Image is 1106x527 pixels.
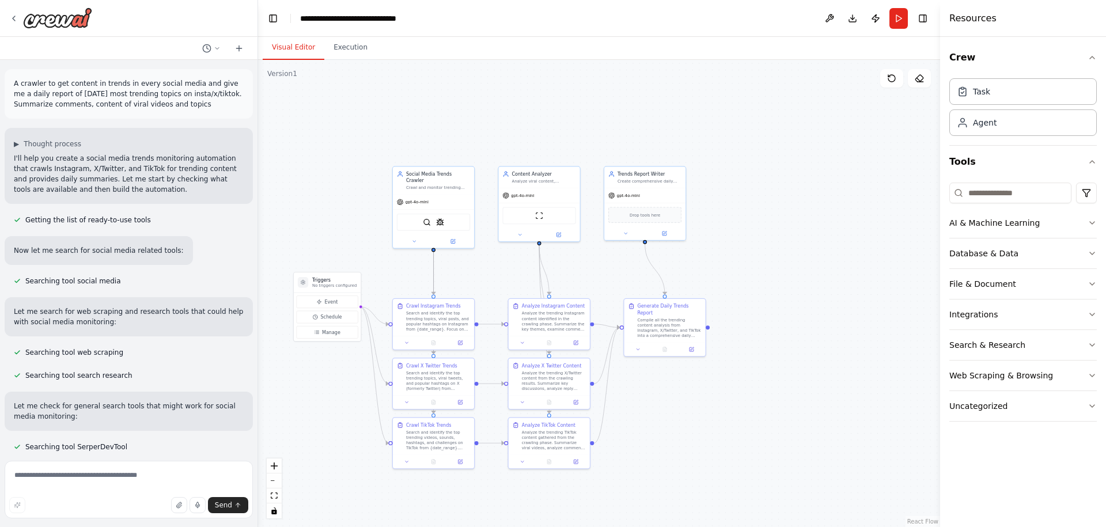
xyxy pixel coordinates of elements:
[23,7,92,28] img: Logo
[14,153,244,195] p: I'll help you create a social media trends monitoring automation that crawls Instagram, X/Twitter...
[522,362,582,369] div: Analyze X Twitter Content
[915,10,931,26] button: Hide right sidebar
[14,78,244,109] p: A crawler to get content in trends in every social media and give me a daily report of [DATE] mos...
[618,170,681,177] div: Trends Report Writer
[565,339,587,347] button: Open in side panel
[208,497,248,513] button: Send
[297,326,358,339] button: Manage
[646,229,683,237] button: Open in side panel
[449,399,471,407] button: Open in side panel
[419,339,448,347] button: No output available
[642,244,668,295] g: Edge from 643c9ccf-c2d6-4abc-9cd4-392f9e8557e8 to dc37e85d-cd2e-46f2-a93a-f958878b4476
[267,473,282,488] button: zoom out
[508,417,590,469] div: Analyze TikTok ContentAnalyze the trending TikTok content gathered from the crawling phase. Summa...
[637,303,701,316] div: Generate Daily Trends Report
[536,245,552,294] g: Edge from 49f4f8e4-84fc-44ec-8e19-4d91ac0018e4 to 3a4776f5-f491-4ac7-bfbd-8c487b868ca7
[406,185,470,191] div: Crawl and monitor trending topics, viral videos, and popular content across Instagram, X (Twitter...
[522,430,586,451] div: Analyze the trending TikTok content gathered from the crawling phase. Summarize viral videos, ana...
[423,218,431,226] img: SerperDevTool
[565,399,587,407] button: Open in side panel
[436,218,444,226] img: SpiderTool
[949,146,1097,178] button: Tools
[512,170,575,177] div: Content Analyzer
[171,497,187,513] button: Upload files
[25,276,121,286] span: Searching tool social media
[949,238,1097,268] button: Database & Data
[522,303,585,309] div: Analyze Instagram Content
[297,295,358,308] button: Event
[449,458,471,466] button: Open in side panel
[949,391,1097,421] button: Uncategorized
[973,117,997,128] div: Agent
[479,440,505,446] g: Edge from 0e0381f2-ff0f-409d-8920-a71803a90bab to dd53137e-96a9-4f4b-99b0-263d7ca9137a
[535,399,563,407] button: No output available
[419,458,448,466] button: No output available
[14,139,81,149] button: ▶Thought process
[449,339,471,347] button: Open in side panel
[949,400,1007,412] div: Uncategorized
[392,166,475,248] div: Social Media Trends CrawlerCrawl and monitor trending topics, viral videos, and popular content a...
[522,422,575,428] div: Analyze TikTok Content
[949,339,1025,351] div: Search & Research
[360,304,388,387] g: Edge from triggers to a459488d-e002-440b-bcba-cf1118d2b572
[14,139,19,149] span: ▶
[360,304,388,328] g: Edge from triggers to 5e2045ab-225d-41af-a6cb-7b5b1463ff10
[637,317,701,339] div: Compile all the trending content analysis from Instagram, X/Twitter, and TikTok into a comprehens...
[25,348,123,357] span: Searching tool web scraping
[949,361,1097,390] button: Web Scraping & Browsing
[594,321,620,331] g: Edge from 3a4776f5-f491-4ac7-bfbd-8c487b868ca7 to dc37e85d-cd2e-46f2-a93a-f958878b4476
[630,211,660,218] span: Drop tools here
[24,139,81,149] span: Thought process
[623,298,706,357] div: Generate Daily Trends ReportCompile all the trending content analysis from Instagram, X/Twitter, ...
[406,199,429,204] span: gpt-4o-mini
[536,245,552,414] g: Edge from 49f4f8e4-84fc-44ec-8e19-4d91ac0018e4 to dd53137e-96a9-4f4b-99b0-263d7ca9137a
[406,311,470,332] div: Search and identify the top trending topics, viral posts, and popular hashtags on Instagram from ...
[536,245,552,354] g: Edge from 49f4f8e4-84fc-44ec-8e19-4d91ac0018e4 to 0cf31cee-669f-4a7e-8a0d-7ba183d068fb
[565,458,587,466] button: Open in side panel
[14,245,184,256] p: Now let me search for social media related tools:
[617,193,640,198] span: gpt-4o-mini
[324,36,377,60] button: Execution
[198,41,225,55] button: Switch to previous chat
[392,358,475,410] div: Crawl X Twitter TrendsSearch and identify the top trending topics, viral tweets, and popular hash...
[949,309,998,320] div: Integrations
[651,346,679,354] button: No output available
[594,324,620,446] g: Edge from dd53137e-96a9-4f4b-99b0-263d7ca9137a to dc37e85d-cd2e-46f2-a93a-f958878b4476
[406,362,457,369] div: Crawl X Twitter Trends
[267,69,297,78] div: Version 1
[535,458,563,466] button: No output available
[949,330,1097,360] button: Search & Research
[430,245,437,414] g: Edge from d4e3b718-f21a-4dcd-a5f3-acba596375e5 to 0e0381f2-ff0f-409d-8920-a71803a90bab
[320,314,342,320] span: Schedule
[949,269,1097,299] button: File & Document
[949,217,1040,229] div: AI & Machine Learning
[267,488,282,503] button: fit view
[406,370,470,392] div: Search and identify the top trending topics, viral tweets, and popular hashtags on X (formerly Tw...
[949,208,1097,238] button: AI & Machine Learning
[14,306,244,327] p: Let me search for web scraping and research tools that could help with social media monitoring:
[604,166,686,241] div: Trends Report WriterCreate comprehensive daily reports summarizing trending topics, viral content...
[535,211,543,219] img: ScrapeWebsiteTool
[973,86,990,97] div: Task
[479,321,505,327] g: Edge from 5e2045ab-225d-41af-a6cb-7b5b1463ff10 to 3a4776f5-f491-4ac7-bfbd-8c487b868ca7
[406,422,452,428] div: Crawl TikTok Trends
[215,501,232,510] span: Send
[406,430,470,451] div: Search and identify the top trending videos, sounds, hashtags, and challenges on TikTok from {dat...
[267,503,282,518] button: toggle interactivity
[14,401,244,422] p: Let me check for general search tools that might work for social media monitoring:
[267,458,282,518] div: React Flow controls
[434,237,472,245] button: Open in side panel
[230,41,248,55] button: Start a new chat
[949,74,1097,145] div: Crew
[498,166,580,242] div: Content AnalyzerAnalyze viral content, comments, and engagement patterns from {platform} to extra...
[322,329,340,335] span: Manage
[406,303,461,309] div: Crawl Instagram Trends
[300,13,396,24] nav: breadcrumb
[312,276,357,283] h3: Triggers
[522,370,586,392] div: Analyze the trending X/Twitter content from the crawling results. Summarize key discussions, anal...
[949,370,1053,381] div: Web Scraping & Browsing
[190,497,206,513] button: Click to speak your automation idea
[324,298,338,305] span: Event
[360,304,388,446] g: Edge from triggers to 0e0381f2-ff0f-409d-8920-a71803a90bab
[949,248,1018,259] div: Database & Data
